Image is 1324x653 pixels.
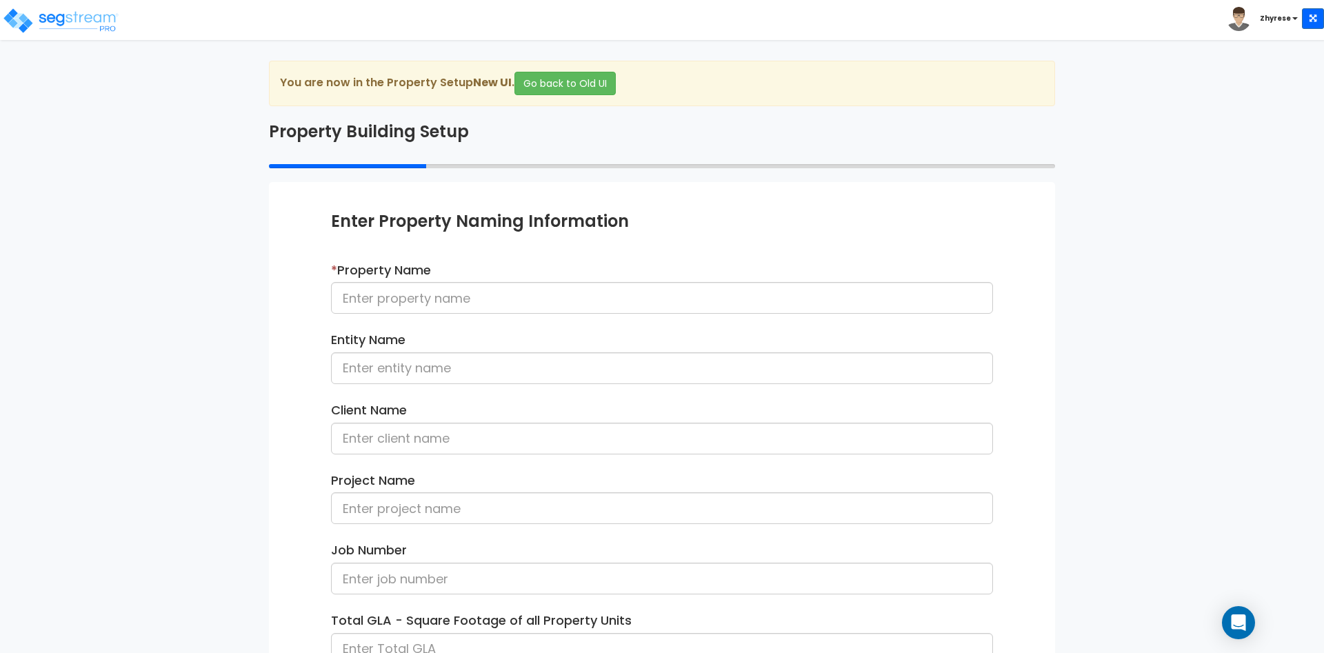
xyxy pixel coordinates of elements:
[331,261,431,279] label: Property Name
[331,210,993,233] div: Enter Property Naming Information
[331,423,993,454] input: Enter client name
[1227,7,1251,31] img: avatar.png
[269,61,1055,106] div: You are now in the Property Setup .
[331,401,407,419] label: Client Name
[2,7,119,34] img: logo_pro_r.png
[331,541,407,559] label: Job Number
[331,492,993,524] input: Enter project name
[1260,13,1291,23] b: Zhyrese
[259,120,1065,143] div: Property Building Setup
[473,74,512,90] strong: New UI
[331,563,993,594] input: Enter job number
[331,282,993,314] input: Enter property name
[331,612,632,630] label: Total GLA - Square Footage of all Property Units
[331,352,993,384] input: Enter entity name
[1222,606,1255,639] div: Open Intercom Messenger
[331,331,405,349] label: Entity Name
[514,72,616,95] button: Go back to Old UI
[331,472,415,490] label: Project Name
